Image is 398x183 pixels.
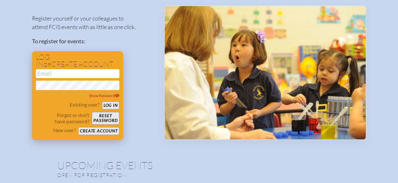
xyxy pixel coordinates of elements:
input: Email [36,69,119,78]
p: To register for events: [32,37,154,46]
h1: Upcoming Events [57,160,341,170]
p: New user? [53,127,76,133]
h1: Log in create account [36,54,119,68]
button: Create account [78,127,119,135]
p: Open for registration [57,172,224,178]
p: Existing user? [70,101,99,108]
span: Show Password [89,93,119,98]
span: or [43,62,51,68]
button: Log in [102,101,119,109]
button: Resetpassword [92,112,119,125]
p: Register yourself or your colleagues to attend FCIS events with as little as one click. [32,14,154,31]
img: Events [165,6,366,139]
p: Forgot or don’t have password? [36,112,90,125]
